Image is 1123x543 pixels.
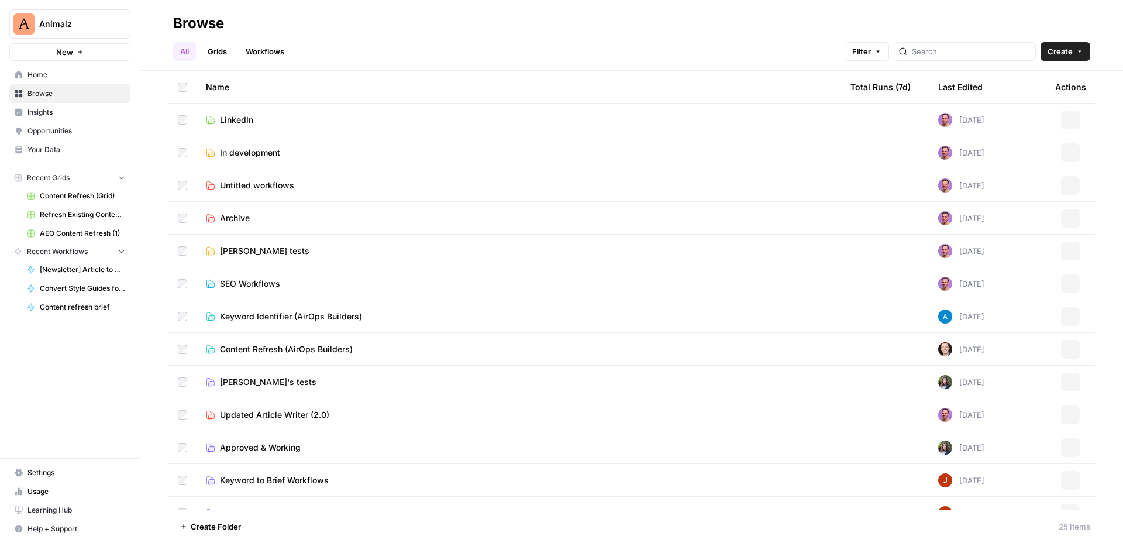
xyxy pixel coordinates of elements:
[938,146,952,160] img: 6puihir5v8umj4c82kqcaj196fcw
[27,126,125,136] span: Opportunities
[938,178,952,193] img: 6puihir5v8umj4c82kqcaj196fcw
[27,524,125,534] span: Help + Support
[206,343,832,355] a: Content Refresh (AirOps Builders)
[220,343,353,355] span: Content Refresh (AirOps Builders)
[938,310,952,324] img: o3cqybgnmipr355j8nz4zpq1mc6x
[938,146,984,160] div: [DATE]
[27,468,125,478] span: Settings
[938,211,952,225] img: 6puihir5v8umj4c82kqcaj196fcw
[173,517,248,536] button: Create Folder
[22,187,130,205] a: Content Refresh (Grid)
[938,244,984,258] div: [DATE]
[220,376,316,388] span: [PERSON_NAME]'s tests
[220,180,294,191] span: Untitled workflows
[9,140,130,159] a: Your Data
[40,283,125,294] span: Convert Style Guides for LLMs
[27,88,125,99] span: Browse
[206,442,832,453] a: Approved & Working
[27,145,125,155] span: Your Data
[938,506,984,520] div: [DATE]
[1048,46,1073,57] span: Create
[40,228,125,239] span: AEO Content Refresh (1)
[1041,42,1090,61] button: Create
[206,507,832,519] a: Animalz Marketing
[938,178,984,193] div: [DATE]
[938,473,952,487] img: erg4ip7zmrmc8e5ms3nyz8p46hz7
[206,245,832,257] a: [PERSON_NAME] tests
[191,521,241,532] span: Create Folder
[9,169,130,187] button: Recent Grids
[938,342,984,356] div: [DATE]
[201,42,234,61] a: Grids
[938,342,952,356] img: lgt9qu58mh3yk4jks3syankzq6oi
[22,224,130,243] a: AEO Content Refresh (1)
[852,46,871,57] span: Filter
[938,277,952,291] img: 6puihir5v8umj4c82kqcaj196fcw
[239,42,291,61] a: Workflows
[27,107,125,118] span: Insights
[173,14,224,33] div: Browse
[938,506,952,520] img: erg4ip7zmrmc8e5ms3nyz8p46hz7
[938,113,984,127] div: [DATE]
[27,173,70,183] span: Recent Grids
[220,147,280,159] span: In development
[9,84,130,103] a: Browse
[938,441,952,455] img: axfdhis7hqllw7znytczg3qeu3ls
[206,180,832,191] a: Untitled workflows
[9,482,130,501] a: Usage
[22,298,130,317] a: Content refresh brief
[206,147,832,159] a: In development
[9,66,130,84] a: Home
[9,463,130,482] a: Settings
[206,212,832,224] a: Archive
[27,246,88,257] span: Recent Workflows
[206,376,832,388] a: [PERSON_NAME]'s tests
[22,279,130,298] a: Convert Style Guides for LLMs
[40,302,125,312] span: Content refresh brief
[1059,521,1090,532] div: 25 Items
[938,244,952,258] img: 6puihir5v8umj4c82kqcaj196fcw
[27,505,125,515] span: Learning Hub
[9,501,130,520] a: Learning Hub
[173,42,196,61] a: All
[9,243,130,260] button: Recent Workflows
[9,43,130,61] button: New
[206,71,832,103] div: Name
[938,310,984,324] div: [DATE]
[845,42,889,61] button: Filter
[938,71,983,103] div: Last Edited
[938,277,984,291] div: [DATE]
[40,191,125,201] span: Content Refresh (Grid)
[220,114,253,126] span: LinkedIn
[206,114,832,126] a: LinkedIn
[27,70,125,80] span: Home
[39,18,110,30] span: Animalz
[206,311,832,322] a: Keyword Identifier (AirOps Builders)
[9,520,130,538] button: Help + Support
[13,13,35,35] img: Animalz Logo
[22,205,130,224] a: Refresh Existing Content - Test
[850,71,911,103] div: Total Runs (7d)
[9,103,130,122] a: Insights
[938,211,984,225] div: [DATE]
[206,409,832,421] a: Updated Article Writer (2.0)
[40,264,125,275] span: [Newsletter] Article to Newsletter ([PERSON_NAME])
[206,475,832,486] a: Keyword to Brief Workflows
[938,375,952,389] img: axfdhis7hqllw7znytczg3qeu3ls
[40,209,125,220] span: Refresh Existing Content - Test
[938,408,952,422] img: 6puihir5v8umj4c82kqcaj196fcw
[56,46,73,58] span: New
[9,9,130,39] button: Workspace: Animalz
[220,475,329,486] span: Keyword to Brief Workflows
[938,375,984,389] div: [DATE]
[912,46,1031,57] input: Search
[220,507,294,519] span: Animalz Marketing
[9,122,130,140] a: Opportunities
[1055,71,1086,103] div: Actions
[206,278,832,290] a: SEO Workflows
[220,311,362,322] span: Keyword Identifier (AirOps Builders)
[27,486,125,497] span: Usage
[220,442,301,453] span: Approved & Working
[220,409,329,421] span: Updated Article Writer (2.0)
[220,278,280,290] span: SEO Workflows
